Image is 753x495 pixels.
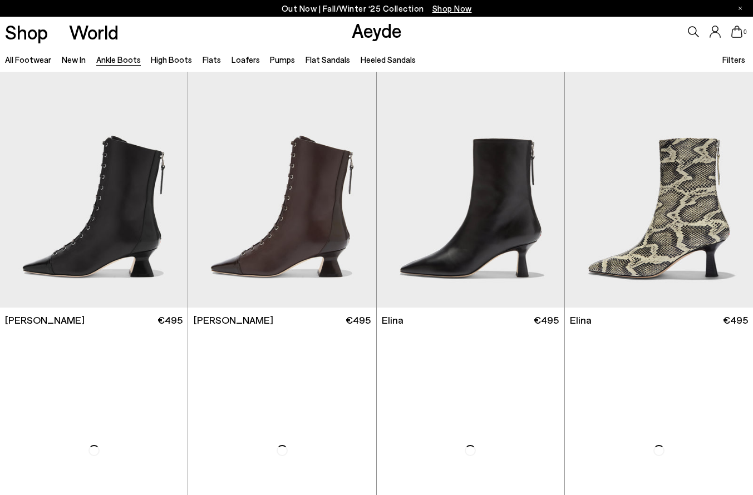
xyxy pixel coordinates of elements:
a: New In [62,55,86,65]
span: €495 [158,313,183,327]
span: [PERSON_NAME] [194,313,273,327]
a: World [69,22,119,42]
a: Heeled Sandals [361,55,416,65]
span: [PERSON_NAME] [5,313,85,327]
p: Out Now | Fall/Winter ‘25 Collection [282,2,472,16]
span: €495 [723,313,748,327]
a: Elina €495 [565,308,753,333]
span: Filters [722,55,745,65]
a: All Footwear [5,55,51,65]
img: Elina Ankle Boots [565,72,753,308]
span: Navigate to /collections/new-in [432,3,472,13]
a: Aeyde [352,18,402,42]
a: [PERSON_NAME] €495 [188,308,376,333]
span: Elina [382,313,403,327]
span: €495 [346,313,371,327]
a: Flats [203,55,221,65]
a: Shop [5,22,48,42]
a: High Boots [151,55,192,65]
a: Loafers [232,55,260,65]
span: Elina [570,313,592,327]
span: 0 [742,29,748,35]
span: €495 [534,313,559,327]
a: Elina €495 [377,308,564,333]
a: 0 [731,26,742,38]
img: Elina Ankle Boots [377,72,564,308]
a: Pumps [270,55,295,65]
img: Gwen Lace-Up Boots [188,72,376,308]
a: Flat Sandals [306,55,350,65]
a: Ankle Boots [96,55,141,65]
